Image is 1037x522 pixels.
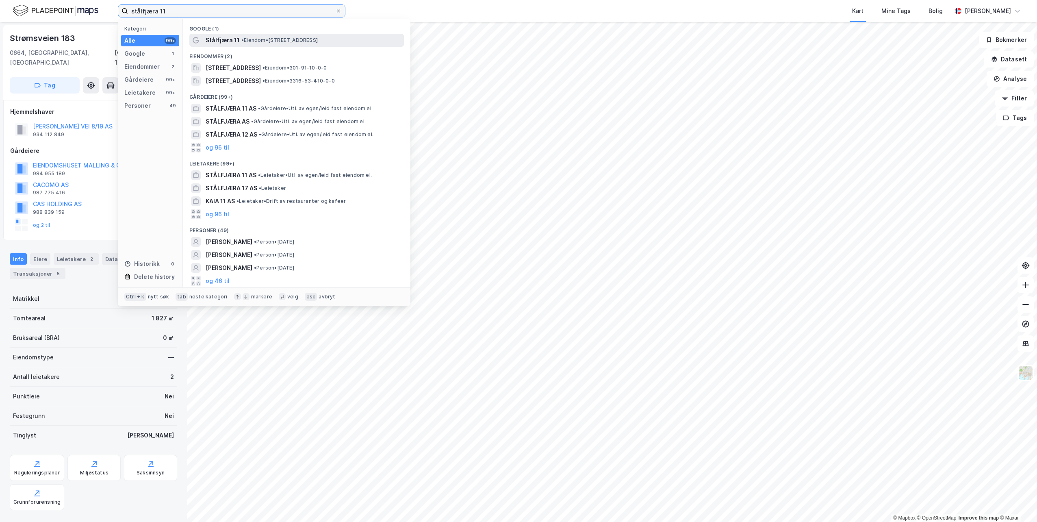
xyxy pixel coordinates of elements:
[965,6,1011,16] div: [PERSON_NAME]
[10,268,65,279] div: Transaksjoner
[251,294,272,300] div: markere
[127,431,174,440] div: [PERSON_NAME]
[206,196,235,206] span: KAIA 11 AS
[206,76,261,86] span: [STREET_ADDRESS]
[169,261,176,267] div: 0
[206,35,240,45] span: Stålfjæra 11
[169,50,176,57] div: 1
[263,65,327,71] span: Eiendom • 301-91-10-0-0
[254,252,294,258] span: Person • [DATE]
[929,6,943,16] div: Bolig
[996,110,1034,126] button: Tags
[259,131,261,137] span: •
[33,131,64,138] div: 934 112 849
[87,255,95,263] div: 2
[241,37,244,43] span: •
[206,276,230,286] button: og 46 til
[258,105,260,111] span: •
[206,63,261,73] span: [STREET_ADDRESS]
[254,252,256,258] span: •
[13,391,40,401] div: Punktleie
[305,293,317,301] div: esc
[10,77,80,94] button: Tag
[30,253,50,265] div: Eiere
[14,470,60,476] div: Reguleringsplaner
[236,198,239,204] span: •
[206,250,252,260] span: [PERSON_NAME]
[124,62,160,72] div: Eiendommer
[152,313,174,323] div: 1 827 ㎡
[124,259,160,269] div: Historikk
[959,515,999,521] a: Improve this map
[13,372,60,382] div: Antall leietakere
[206,183,257,193] span: STÅLFJÆRA 17 AS
[183,154,410,169] div: Leietakere (99+)
[13,4,98,18] img: logo.f888ab2527a4732fd821a326f86c7f29.svg
[165,76,176,83] div: 99+
[258,172,260,178] span: •
[115,48,178,67] div: [GEOGRAPHIC_DATA], 139/69
[165,411,174,421] div: Nei
[251,118,366,125] span: Gårdeiere • Utl. av egen/leid fast eiendom el.
[852,6,863,16] div: Kart
[206,209,229,219] button: og 96 til
[996,483,1037,522] iframe: Chat Widget
[165,89,176,96] div: 99+
[33,209,65,215] div: 988 839 159
[263,78,335,84] span: Eiendom • 3316-53-410-0-0
[124,26,179,32] div: Kategori
[881,6,911,16] div: Mine Tags
[124,75,154,85] div: Gårdeiere
[124,88,156,98] div: Leietakere
[10,253,27,265] div: Info
[995,90,1034,107] button: Filter
[893,515,916,521] a: Mapbox
[263,78,265,84] span: •
[189,294,228,300] div: neste kategori
[183,19,410,34] div: Google (1)
[128,5,335,17] input: Søk på adresse, matrikkel, gårdeiere, leietakere eller personer
[148,294,169,300] div: nytt søk
[254,239,256,245] span: •
[13,294,39,304] div: Matrikkel
[13,313,46,323] div: Tomteareal
[10,32,77,45] div: Strømsveien 183
[10,107,177,117] div: Hjemmelshaver
[33,189,65,196] div: 987 775 416
[168,352,174,362] div: —
[124,36,135,46] div: Alle
[996,483,1037,522] div: Kontrollprogram for chat
[13,411,45,421] div: Festegrunn
[13,499,61,505] div: Grunnforurensning
[183,221,410,235] div: Personer (49)
[137,470,165,476] div: Saksinnsyn
[206,237,252,247] span: [PERSON_NAME]
[33,170,65,177] div: 984 955 189
[979,32,1034,48] button: Bokmerker
[258,172,372,178] span: Leietaker • Utl. av egen/leid fast eiendom el.
[134,272,175,282] div: Delete history
[183,87,410,102] div: Gårdeiere (99+)
[206,117,249,126] span: STÅLFJÆRA AS
[183,47,410,61] div: Eiendommer (2)
[263,65,265,71] span: •
[287,294,298,300] div: velg
[80,470,108,476] div: Miljøstatus
[236,198,346,204] span: Leietaker • Drift av restauranter og kafeer
[10,48,115,67] div: 0664, [GEOGRAPHIC_DATA], [GEOGRAPHIC_DATA]
[170,372,174,382] div: 2
[169,63,176,70] div: 2
[54,253,99,265] div: Leietakere
[259,185,261,191] span: •
[319,294,335,300] div: avbryt
[254,265,294,271] span: Person • [DATE]
[176,293,188,301] div: tab
[124,101,151,111] div: Personer
[984,51,1034,67] button: Datasett
[917,515,957,521] a: OpenStreetMap
[206,130,257,139] span: STÅLFJÆRA 12 AS
[13,333,60,343] div: Bruksareal (BRA)
[987,71,1034,87] button: Analyse
[206,143,229,152] button: og 96 til
[54,270,62,278] div: 5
